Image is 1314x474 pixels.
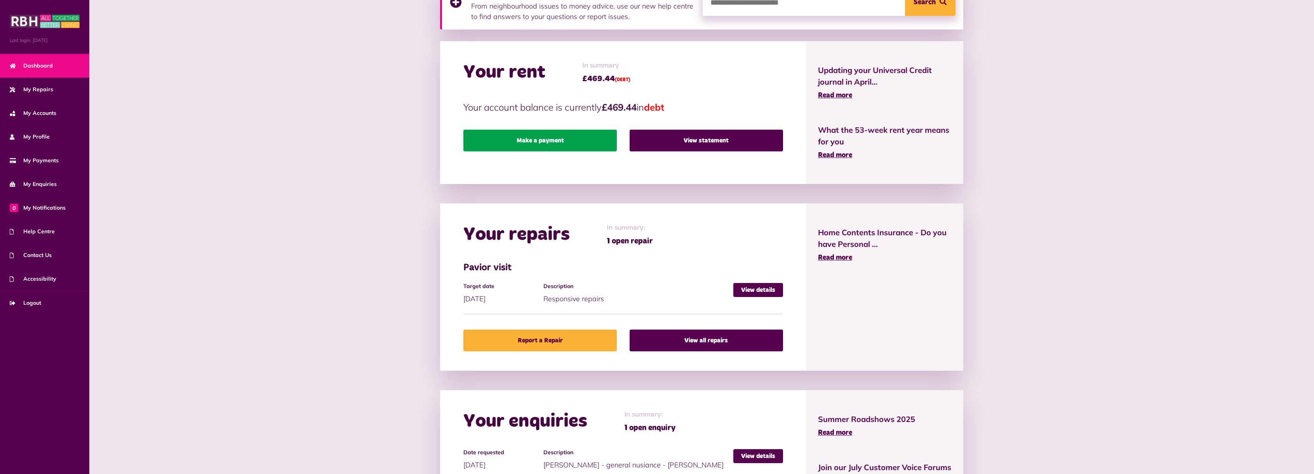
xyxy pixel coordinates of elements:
[818,227,952,250] span: Home Contents Insurance - Do you have Personal ...
[471,1,695,22] p: From neighbourhood issues to money advice, use our new help centre to find answers to your questi...
[733,283,783,297] a: View details
[10,133,50,141] span: My Profile
[10,85,53,94] span: My Repairs
[10,275,56,283] span: Accessibility
[10,62,53,70] span: Dashboard
[602,101,637,113] strong: £469.44
[607,223,653,233] span: In summary:
[463,330,617,351] a: Report a Repair
[630,130,783,151] a: View statement
[463,449,543,470] div: [DATE]
[10,156,59,165] span: My Payments
[624,422,675,434] span: 1 open enquiry
[10,227,55,236] span: Help Centre
[463,262,783,274] h3: Pavior visit
[463,224,570,246] h2: Your repairs
[582,73,630,85] span: £469.44
[463,283,540,290] h4: Target date
[818,254,852,261] span: Read more
[543,449,729,456] h4: Description
[818,64,952,88] span: Updating your Universal Credit journal in April...
[818,227,952,263] a: Home Contents Insurance - Do you have Personal ... Read more
[10,14,80,29] img: MyRBH
[818,64,952,101] a: Updating your Universal Credit journal in April... Read more
[615,78,630,82] span: (DEBT)
[463,130,617,151] a: Make a payment
[463,410,587,433] h2: Your enquiries
[818,152,852,159] span: Read more
[10,37,80,44] span: Last login: [DATE]
[630,330,783,351] a: View all repairs
[733,449,783,463] a: View details
[10,109,56,117] span: My Accounts
[463,283,543,304] div: [DATE]
[10,299,41,307] span: Logout
[582,61,630,71] span: In summary
[624,410,675,420] span: In summary:
[818,413,952,425] span: Summer Roadshows 2025
[10,251,52,259] span: Contact Us
[463,449,540,456] h4: Date requested
[818,413,952,438] a: Summer Roadshows 2025 Read more
[607,235,653,247] span: 1 open repair
[10,204,66,212] span: My Notifications
[463,100,783,114] p: Your account balance is currently in
[10,203,18,212] span: 0
[543,283,729,290] h4: Description
[818,429,852,436] span: Read more
[818,124,952,148] span: What the 53-week rent year means for you
[818,124,952,161] a: What the 53-week rent year means for you Read more
[818,92,852,99] span: Read more
[543,283,733,304] div: Responsive repairs
[543,449,733,470] div: [PERSON_NAME] - general nusiance - [PERSON_NAME]
[818,462,952,473] span: Join our July Customer Voice Forums
[644,101,664,113] span: debt
[463,61,545,84] h2: Your rent
[10,180,57,188] span: My Enquiries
